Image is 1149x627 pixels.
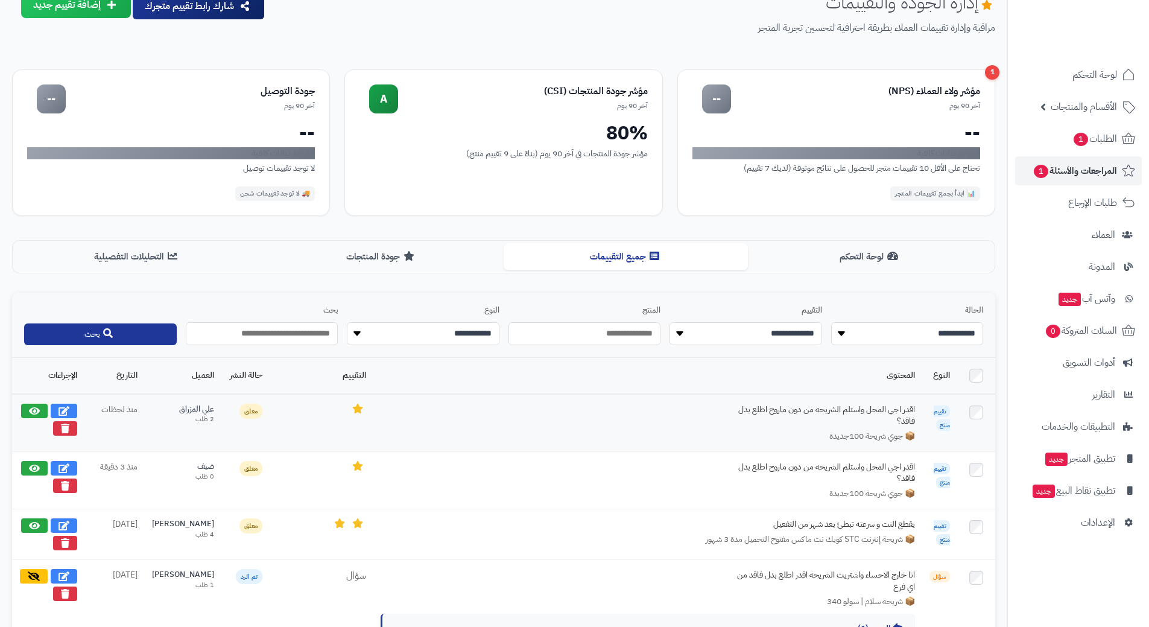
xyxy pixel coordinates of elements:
[37,84,66,113] div: --
[145,358,221,394] th: العميل
[1015,60,1142,89] a: لوحة التحكم
[508,305,661,316] label: المنتج
[346,568,366,583] span: سؤال
[1015,156,1142,185] a: المراجعات والأسئلة1
[347,305,499,316] label: النوع
[1015,380,1142,409] a: التقارير
[27,147,315,159] div: لا توجد بيانات كافية
[734,569,915,593] div: انا خارج الاحساء واشتريت الشريحه اقدر اطلع بدل فاقد من اي فرع
[1046,325,1060,338] span: 0
[275,21,995,35] p: مراقبة وإدارة تقييمات العملاء بطريقة احترافية لتحسين تجربة المتجر
[152,461,214,473] div: ضيف
[239,518,262,533] span: معلق
[934,520,950,546] span: تقييم منتج
[748,243,992,270] button: لوحة التحكم
[1031,482,1115,499] span: تطبيق نقاط البيع
[1015,316,1142,345] a: السلات المتروكة0
[1051,98,1117,115] span: الأقسام والمنتجات
[66,84,315,98] div: جودة التوصيل
[669,305,822,316] label: التقييم
[359,123,647,142] div: 80%
[221,358,270,394] th: حالة النشر
[827,596,915,608] span: 📦 شريحة سلام | سولو 340
[24,323,177,345] button: بحث
[398,101,647,111] div: آخر 90 يوم
[152,581,214,590] div: 1 طلب
[1068,194,1117,211] span: طلبات الإرجاع
[734,518,915,530] div: يقطع النت و سرعته تبطئ بعد شهر من التفعيل
[27,123,315,142] div: --
[1015,252,1142,281] a: المدونة
[15,243,259,270] button: التحليلات التفصيلية
[1045,453,1068,466] span: جديد
[734,461,915,485] div: اقدر اجي المحل واستلم الشريحه من دون ماروح اطلع بدل فاقد؟
[1033,485,1055,498] span: جديد
[239,461,262,476] span: معلق
[84,451,145,509] td: منذ 3 دقيقة
[692,147,980,159] div: لا توجد بيانات كافية
[702,84,731,113] div: --
[398,84,647,98] div: مؤشر جودة المنتجات (CSI)
[504,243,748,270] button: جميع التقييمات
[1015,348,1142,377] a: أدوات التسويق
[1015,124,1142,153] a: الطلبات1
[1089,258,1115,275] span: المدونة
[934,463,950,488] span: تقييم منتج
[1015,476,1142,505] a: تطبيق نقاط البيعجديد
[1074,133,1088,146] span: 1
[1081,514,1115,531] span: الإعدادات
[1063,354,1115,371] span: أدوات التسويق
[1034,165,1048,178] span: 1
[12,358,84,394] th: الإجراءات
[692,162,980,174] div: تحتاج على الأقل 10 تقييمات متجر للحصول على نتائج موثوقة (لديك 7 تقييم)
[1042,418,1115,435] span: التطبيقات والخدمات
[27,162,315,174] div: لا توجد تقييمات توصيل
[84,394,145,452] td: منذ لحظات
[1092,226,1115,243] span: العملاء
[66,101,315,111] div: آخر 90 يوم
[934,406,950,431] span: تقييم منتج
[84,358,145,394] th: التاريخ
[259,243,504,270] button: جودة المنتجات
[1059,293,1081,306] span: جديد
[1092,386,1115,403] span: التقارير
[1057,290,1115,307] span: وآتس آب
[1015,412,1142,441] a: التطبيقات والخدمات
[239,404,262,419] span: معلق
[692,123,980,142] div: --
[831,305,984,316] label: الحالة
[922,358,957,394] th: النوع
[1067,34,1138,59] img: logo-2.png
[829,430,915,442] span: 📦 جوي شريحة 100جديدة
[1072,130,1117,147] span: الطلبات
[829,488,915,500] span: 📦 جوي شريحة 100جديدة
[369,84,398,113] div: A
[1072,66,1117,83] span: لوحة التحكم
[1015,284,1142,313] a: وآتس آبجديد
[152,472,214,482] div: 0 طلب
[270,358,373,394] th: التقييم
[731,101,980,111] div: آخر 90 يوم
[731,84,980,98] div: مؤشر ولاء العملاء (NPS)
[373,358,922,394] th: المحتوى
[152,518,214,530] div: [PERSON_NAME]
[152,415,214,424] div: 2 طلب
[236,569,262,584] span: تم الرد
[1044,450,1115,467] span: تطبيق المتجر
[1015,508,1142,537] a: الإعدادات
[235,186,315,201] div: 🚚 لا توجد تقييمات شحن
[1015,188,1142,217] a: طلبات الإرجاع
[359,147,647,160] div: مؤشر جودة المنتجات في آخر 90 يوم (بناءً على 9 تقييم منتج)
[186,305,338,316] label: بحث
[152,530,214,539] div: 4 طلب
[152,404,214,415] div: علي المزراق
[1015,220,1142,249] a: العملاء
[929,571,950,582] span: سؤال
[985,65,999,80] div: 1
[890,186,980,201] div: 📊 ابدأ بجمع تقييمات المتجر
[734,404,915,427] div: اقدر اجي المحل واستلم الشريحه من دون ماروح اطلع بدل فاقد؟
[1015,444,1142,473] a: تطبيق المتجرجديد
[706,533,915,546] span: 📦 شريحة إنترنت STC كويك نت ماكس مفتوح التحميل مدة 3 شهور
[152,569,214,581] div: [PERSON_NAME]
[1033,162,1117,179] span: المراجعات والأسئلة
